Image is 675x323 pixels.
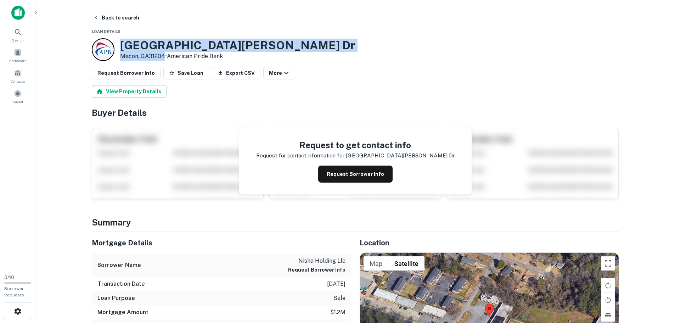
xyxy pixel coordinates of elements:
a: Search [2,25,33,44]
p: sale [333,294,345,302]
span: 0 / 10 [4,275,14,280]
h5: Mortgage Details [92,238,351,248]
h6: Loan Purpose [97,294,135,302]
img: capitalize-icon.png [11,6,25,20]
a: Saved [2,87,33,106]
button: Back to search [90,11,142,24]
span: Borrower Requests [4,286,24,297]
h4: Buyer Details [92,106,619,119]
button: Tilt map [601,307,615,322]
button: Show street map [364,256,388,271]
iframe: Chat Widget [640,266,675,300]
p: nisha holding llc [288,257,345,265]
h5: Location [360,238,619,248]
button: Rotate map clockwise [601,278,615,293]
h6: Mortgage Amount [97,308,148,317]
h6: Borrower Name [97,261,141,269]
a: Contacts [2,66,33,85]
a: Borrowers [2,46,33,65]
button: Request Borrower Info [318,166,393,183]
span: Search [12,37,24,43]
button: More [263,67,296,79]
span: Loan Details [92,29,120,34]
button: Toggle fullscreen view [601,256,615,271]
p: $1.2m [330,308,345,317]
button: Request Borrower Info [92,67,161,79]
span: Saved [13,99,23,105]
p: Macon, GA31204 • [120,52,355,61]
button: Request Borrower Info [288,266,345,274]
a: American Pride Bank [167,53,223,60]
button: Show satellite imagery [388,256,424,271]
h4: Summary [92,216,619,229]
button: View Property Details [92,85,167,98]
h6: Transaction Date [97,280,145,288]
h4: Request to get contact info [256,139,455,151]
h3: [GEOGRAPHIC_DATA][PERSON_NAME] Dr [120,39,355,52]
p: [GEOGRAPHIC_DATA][PERSON_NAME] dr [346,151,455,160]
button: Rotate map counterclockwise [601,293,615,307]
p: [DATE] [327,280,345,288]
p: Request for contact information for [256,151,344,160]
span: Borrowers [9,58,26,63]
button: Save Loan [163,67,209,79]
span: Contacts [11,78,25,84]
button: Export CSV [212,67,260,79]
